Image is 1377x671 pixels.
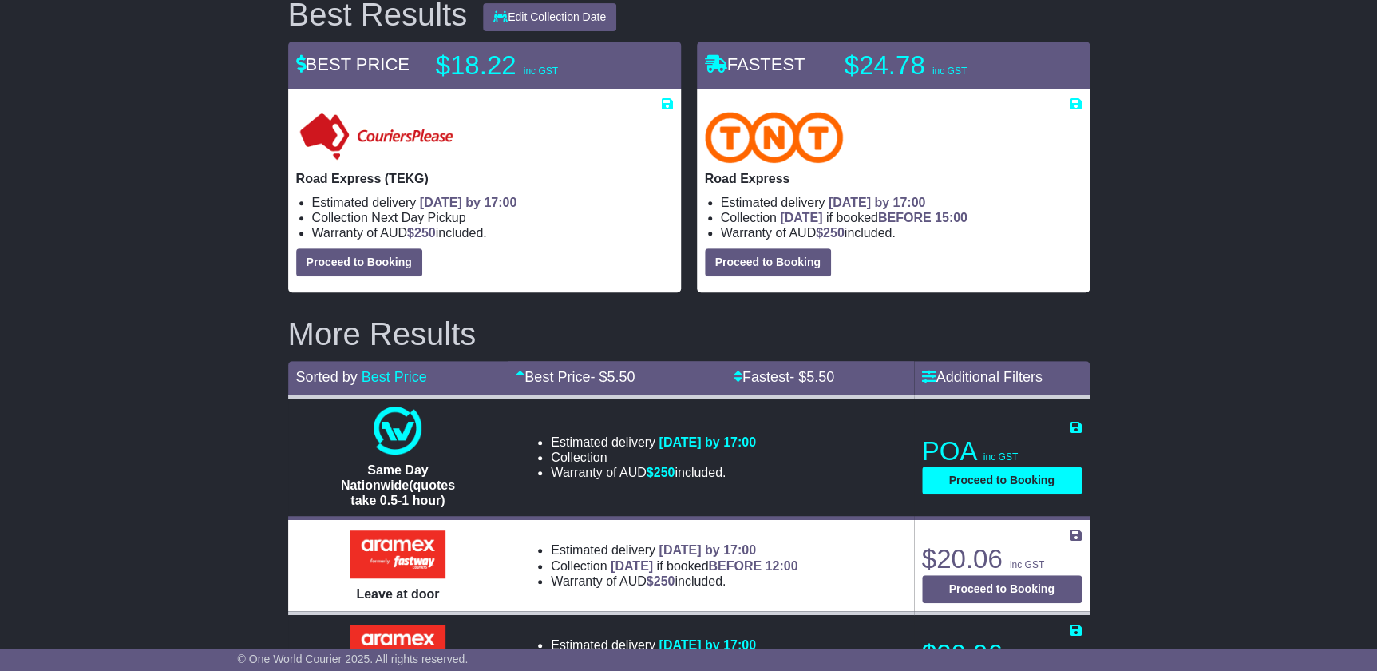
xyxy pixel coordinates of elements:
[590,369,635,385] span: - $
[823,226,845,240] span: 250
[721,225,1082,240] li: Warranty of AUD included.
[483,3,616,31] button: Edit Collection Date
[647,466,675,479] span: $
[516,369,635,385] a: Best Price- $5.50
[312,225,673,240] li: Warranty of AUD included.
[829,196,926,209] span: [DATE] by 17:00
[296,171,673,186] p: Road Express (TEKG)
[407,226,436,240] span: $
[659,638,756,652] span: [DATE] by 17:00
[734,369,834,385] a: Fastest- $5.50
[721,195,1082,210] li: Estimated delivery
[611,559,797,573] span: if booked
[296,54,410,74] span: BEST PRICE
[806,369,834,385] span: 5.50
[647,574,675,588] span: $
[296,112,457,163] img: CouriersPlease: Road Express (TEKG)
[1010,559,1044,570] span: inc GST
[414,226,436,240] span: 250
[362,369,427,385] a: Best Price
[721,210,1082,225] li: Collection
[296,369,358,385] span: Sorted by
[932,66,967,77] span: inc GST
[371,211,465,224] span: Next Day Pickup
[705,112,844,163] img: TNT Domestic: Road Express
[551,542,797,558] li: Estimated delivery
[436,50,635,81] p: $18.22
[654,466,675,479] span: 250
[607,369,635,385] span: 5.50
[611,559,653,573] span: [DATE]
[922,638,1082,670] p: $20.96
[288,316,1090,351] h2: More Results
[780,211,822,224] span: [DATE]
[765,559,797,573] span: 12:00
[312,195,673,210] li: Estimated delivery
[659,435,756,449] span: [DATE] by 17:00
[705,54,805,74] span: FASTEST
[350,530,445,578] img: Aramex: Leave at door
[708,559,762,573] span: BEFORE
[878,211,932,224] span: BEFORE
[705,171,1082,186] p: Road Express
[780,211,967,224] span: if booked
[922,369,1043,385] a: Additional Filters
[312,210,673,225] li: Collection
[420,196,517,209] span: [DATE] by 17:00
[356,587,439,601] span: Leave at door
[789,369,834,385] span: - $
[551,574,797,589] li: Warranty of AUD included.
[551,450,756,465] li: Collection
[659,543,756,557] span: [DATE] by 17:00
[654,574,675,588] span: 250
[816,226,845,240] span: $
[551,435,756,450] li: Estimated delivery
[935,211,967,224] span: 15:00
[922,467,1082,494] button: Proceed to Booking
[551,465,756,480] li: Warranty of AUD included.
[374,407,421,455] img: One World Courier: Same Day Nationwide(quotes take 0.5-1 hour)
[705,248,831,276] button: Proceed to Booking
[922,575,1082,603] button: Proceed to Booking
[922,435,1082,467] p: POA
[922,543,1082,575] p: $20.06
[296,248,422,276] button: Proceed to Booking
[551,637,797,653] li: Estimated delivery
[341,463,455,507] span: Same Day Nationwide(quotes take 0.5-1 hour)
[983,451,1018,463] span: inc GST
[551,558,797,574] li: Collection
[524,66,558,77] span: inc GST
[845,50,1044,81] p: $24.78
[238,653,469,665] span: © One World Courier 2025. All rights reserved.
